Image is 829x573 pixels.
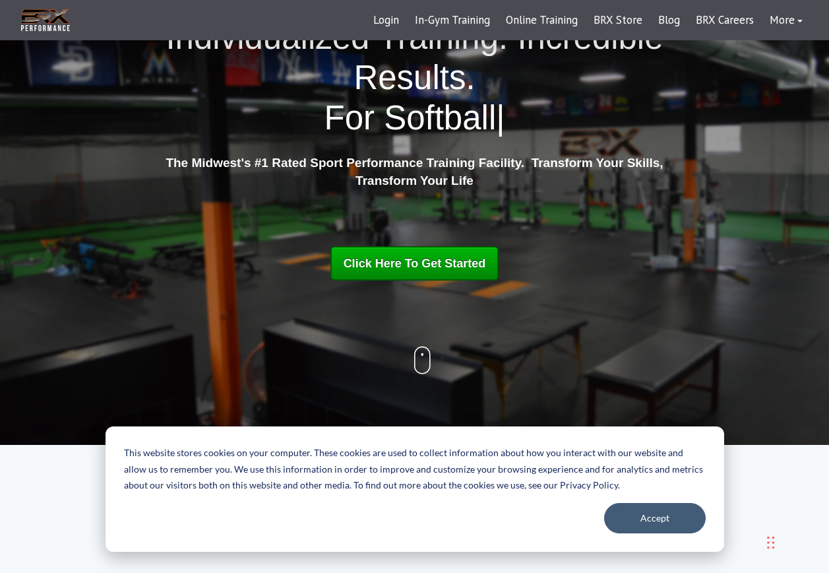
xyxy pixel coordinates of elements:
[324,99,496,137] span: For Softball
[762,5,811,36] a: More
[365,5,811,36] div: Navigation Menu
[407,5,498,36] a: In-Gym Training
[344,257,486,270] span: Click Here To Get Started
[365,5,407,36] a: Login
[161,17,669,139] h1: Individualized Training. Incredible Results.
[496,99,505,137] span: |
[19,7,72,34] img: BRX Transparent Logo-2
[330,246,499,281] a: Click Here To Get Started
[650,5,688,36] a: Blog
[106,426,724,552] div: Cookie banner
[767,523,775,562] div: Drag
[642,430,829,573] iframe: Chat Widget
[124,445,706,494] p: This website stores cookies on your computer. These cookies are used to collect information about...
[604,503,706,533] button: Accept
[166,156,663,187] strong: The Midwest's #1 Rated Sport Performance Training Facility. Transform Your Skills, Transform Your...
[498,5,586,36] a: Online Training
[586,5,650,36] a: BRX Store
[688,5,762,36] a: BRX Careers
